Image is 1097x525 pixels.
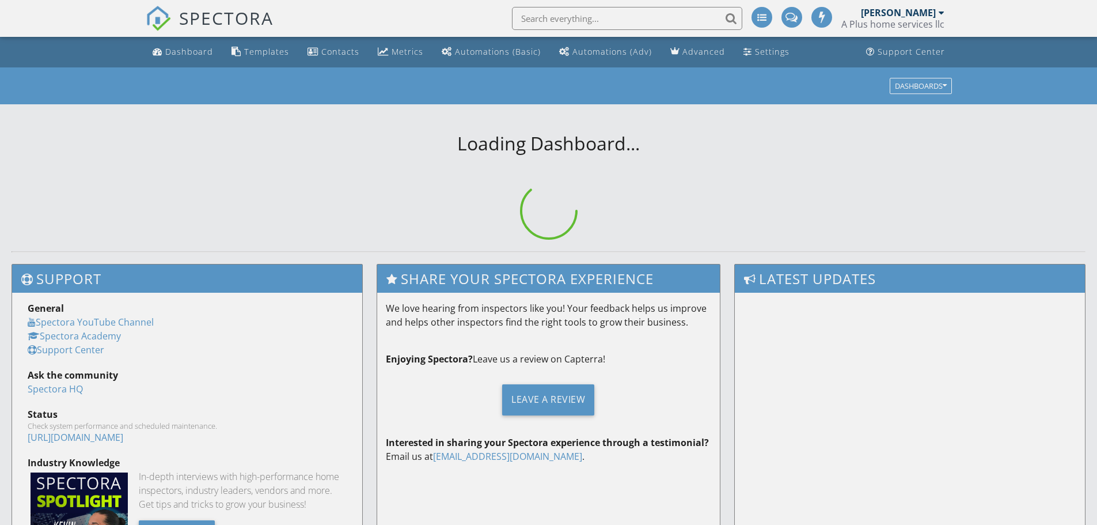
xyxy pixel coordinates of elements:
p: Leave us a review on Capterra! [386,352,712,366]
div: [PERSON_NAME] [861,7,936,18]
a: Dashboard [148,41,218,63]
strong: Enjoying Spectora? [386,353,473,365]
a: Spectora Academy [28,330,121,342]
div: Dashboards [895,82,947,90]
span: SPECTORA [179,6,274,30]
h3: Latest Updates [735,265,1085,293]
a: Support Center [28,343,104,356]
a: Spectora YouTube Channel [28,316,154,328]
div: Ask the community [28,368,347,382]
a: [EMAIL_ADDRESS][DOMAIN_NAME] [433,450,582,463]
div: In-depth interviews with high-performance home inspectors, industry leaders, vendors and more. Ge... [139,470,347,511]
strong: General [28,302,64,315]
img: The Best Home Inspection Software - Spectora [146,6,171,31]
div: Advanced [682,46,725,57]
div: Contacts [321,46,359,57]
input: Search everything... [512,7,742,30]
div: Leave a Review [502,384,594,416]
a: SPECTORA [146,16,274,40]
p: Email us at . [386,436,712,463]
div: Metrics [392,46,423,57]
a: Templates [227,41,294,63]
a: [URL][DOMAIN_NAME] [28,431,123,444]
div: Dashboard [165,46,213,57]
div: Check system performance and scheduled maintenance. [28,421,347,430]
strong: Interested in sharing your Spectora experience through a testimonial? [386,436,709,449]
a: Contacts [303,41,364,63]
div: Automations (Basic) [455,46,541,57]
a: Leave a Review [386,375,712,424]
div: Industry Knowledge [28,456,347,470]
a: Automations (Advanced) [555,41,656,63]
div: Templates [244,46,289,57]
button: Dashboards [890,78,952,94]
div: Automations (Adv) [572,46,652,57]
a: Spectora HQ [28,383,83,395]
a: Support Center [861,41,950,63]
a: Automations (Basic) [437,41,545,63]
a: Advanced [666,41,730,63]
div: A Plus home services llc [841,18,944,30]
div: Support Center [878,46,945,57]
div: Settings [755,46,789,57]
h3: Support [12,265,362,293]
a: Settings [739,41,794,63]
div: Status [28,407,347,421]
h3: Share Your Spectora Experience [377,265,720,293]
a: Metrics [373,41,428,63]
p: We love hearing from inspectors like you! Your feedback helps us improve and helps other inspecto... [386,301,712,329]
